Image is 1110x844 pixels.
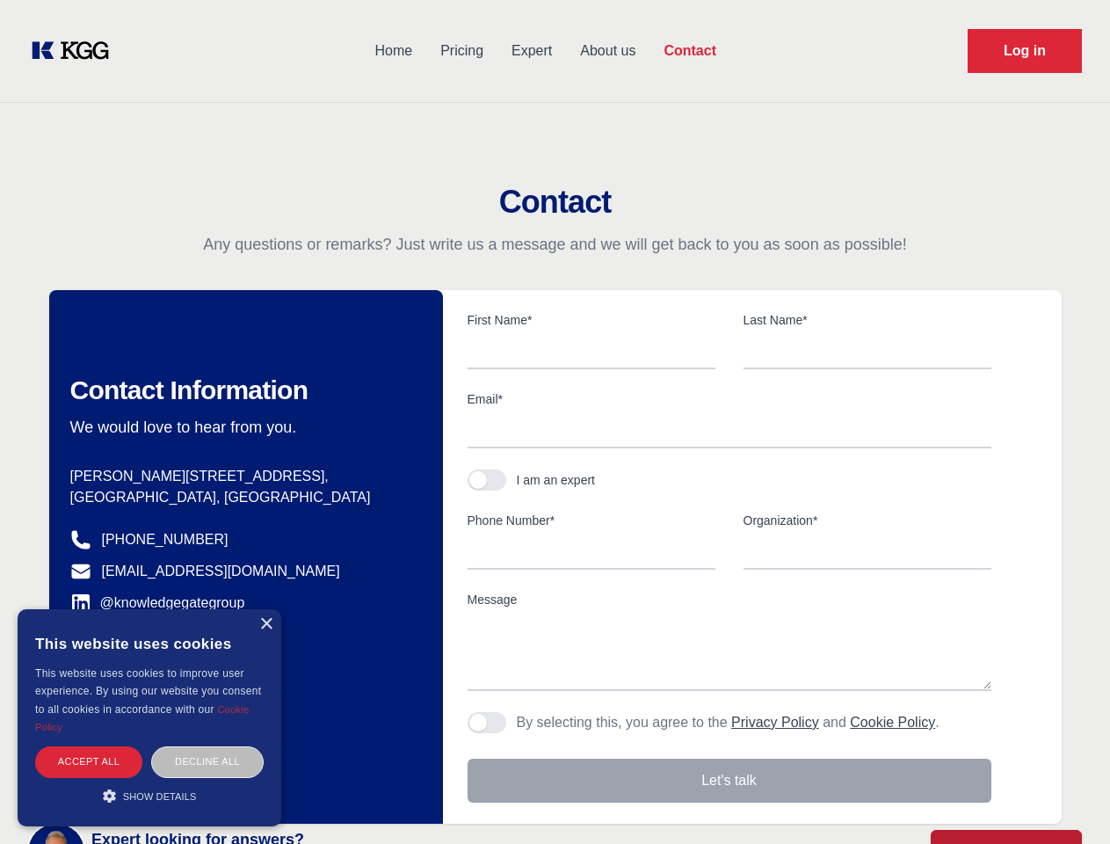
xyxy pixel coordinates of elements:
div: Decline all [151,746,264,777]
button: Let's talk [468,759,991,803]
div: Show details [35,787,264,804]
a: Request Demo [968,29,1082,73]
a: @knowledgegategroup [70,593,245,614]
a: Cookie Policy [35,704,250,732]
span: This website uses cookies to improve user experience. By using our website you consent to all coo... [35,667,261,716]
a: [EMAIL_ADDRESS][DOMAIN_NAME] [102,561,340,582]
a: Cookie Policy [850,715,935,730]
a: Privacy Policy [731,715,819,730]
span: Show details [123,791,197,802]
label: Phone Number* [468,512,715,529]
p: Any questions or remarks? Just write us a message and we will get back to you as soon as possible! [21,234,1089,255]
h2: Contact [21,185,1089,220]
p: We would love to hear from you. [70,417,415,438]
div: Accept all [35,746,142,777]
p: By selecting this, you agree to the and . [517,712,940,733]
a: [PHONE_NUMBER] [102,529,229,550]
label: Email* [468,390,991,408]
a: Expert [497,28,566,74]
p: [PERSON_NAME][STREET_ADDRESS], [70,466,415,487]
iframe: Chat Widget [1022,760,1110,844]
label: Message [468,591,991,608]
p: [GEOGRAPHIC_DATA], [GEOGRAPHIC_DATA] [70,487,415,508]
label: Last Name* [744,311,991,329]
a: About us [566,28,649,74]
a: Pricing [426,28,497,74]
div: Close [259,618,272,631]
a: KOL Knowledge Platform: Talk to Key External Experts (KEE) [28,37,123,65]
div: I am an expert [517,471,596,489]
h2: Contact Information [70,375,415,406]
a: Contact [649,28,730,74]
label: Organization* [744,512,991,529]
div: This website uses cookies [35,622,264,665]
a: Home [360,28,426,74]
label: First Name* [468,311,715,329]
